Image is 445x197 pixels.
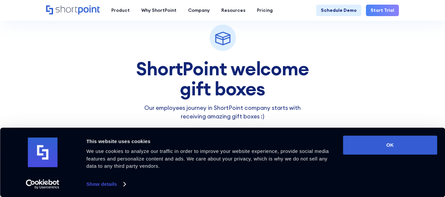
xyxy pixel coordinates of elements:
img: logo [28,138,57,167]
a: Start Trial [366,5,399,16]
div: Resources [221,7,245,14]
span: We use cookies to analyze our traffic in order to improve your website experience, provide social... [86,148,329,169]
button: OK [343,135,437,155]
a: Pricing [251,5,278,16]
p: Our employees journey in ShortPoint company starts with receiving amazing gift boxes :) [122,104,323,121]
div: Product [111,7,130,14]
iframe: Chat Widget [326,121,445,197]
a: Resources [215,5,251,16]
a: Company [182,5,215,16]
h3: ShortPoint welcome gift boxes [122,59,323,99]
div: Why ShortPoint [141,7,177,14]
div: Pricing [257,7,273,14]
a: Home [46,5,100,15]
a: Show details [86,179,125,189]
div: This website uses cookies [86,137,335,145]
a: Why ShortPoint [135,5,182,16]
a: Usercentrics Cookiebot - opens in a new window [14,179,71,189]
a: Product [105,5,135,16]
div: Company [188,7,210,14]
a: Schedule Demo [316,5,361,16]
